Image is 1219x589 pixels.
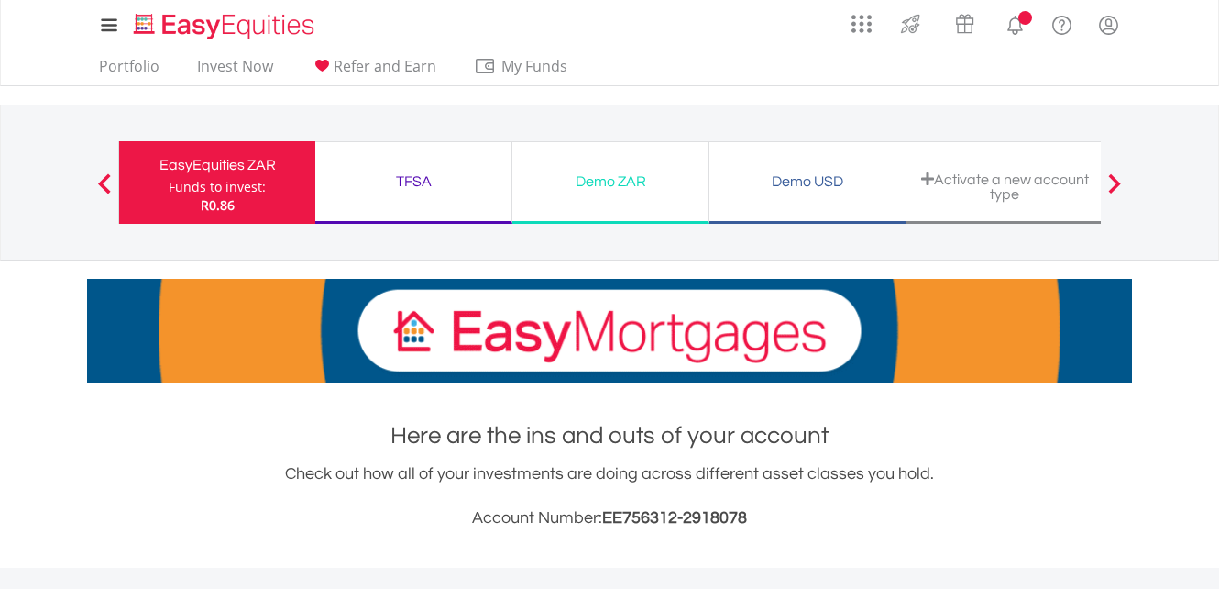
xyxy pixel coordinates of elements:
h1: Here are the ins and outs of your account [87,419,1132,452]
a: AppsGrid [840,5,884,34]
a: Home page [126,5,322,41]
div: Check out how all of your investments are doing across different asset classes you hold. [87,461,1132,531]
img: vouchers-v2.svg [950,9,980,39]
img: EasyEquities_Logo.png [130,11,322,41]
a: Vouchers [938,5,992,39]
span: My Funds [474,54,594,78]
div: Demo USD [720,169,895,194]
a: Notifications [992,5,1038,41]
span: Refer and Earn [334,56,436,76]
a: FAQ's and Support [1038,5,1085,41]
a: Invest Now [190,57,280,85]
a: Refer and Earn [303,57,444,85]
div: EasyEquities ZAR [130,152,304,178]
div: Demo ZAR [523,169,697,194]
img: thrive-v2.svg [895,9,926,39]
h3: Account Number: [87,506,1132,531]
div: Activate a new account type [917,172,1092,202]
span: R0.86 [201,196,235,214]
div: Funds to invest: [169,178,266,196]
a: My Profile [1085,5,1132,45]
img: EasyMortage Promotion Banner [87,279,1132,383]
a: Portfolio [92,57,167,85]
span: EE756312-2918078 [602,509,747,527]
div: TFSA [326,169,500,194]
img: grid-menu-icon.svg [851,14,872,34]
